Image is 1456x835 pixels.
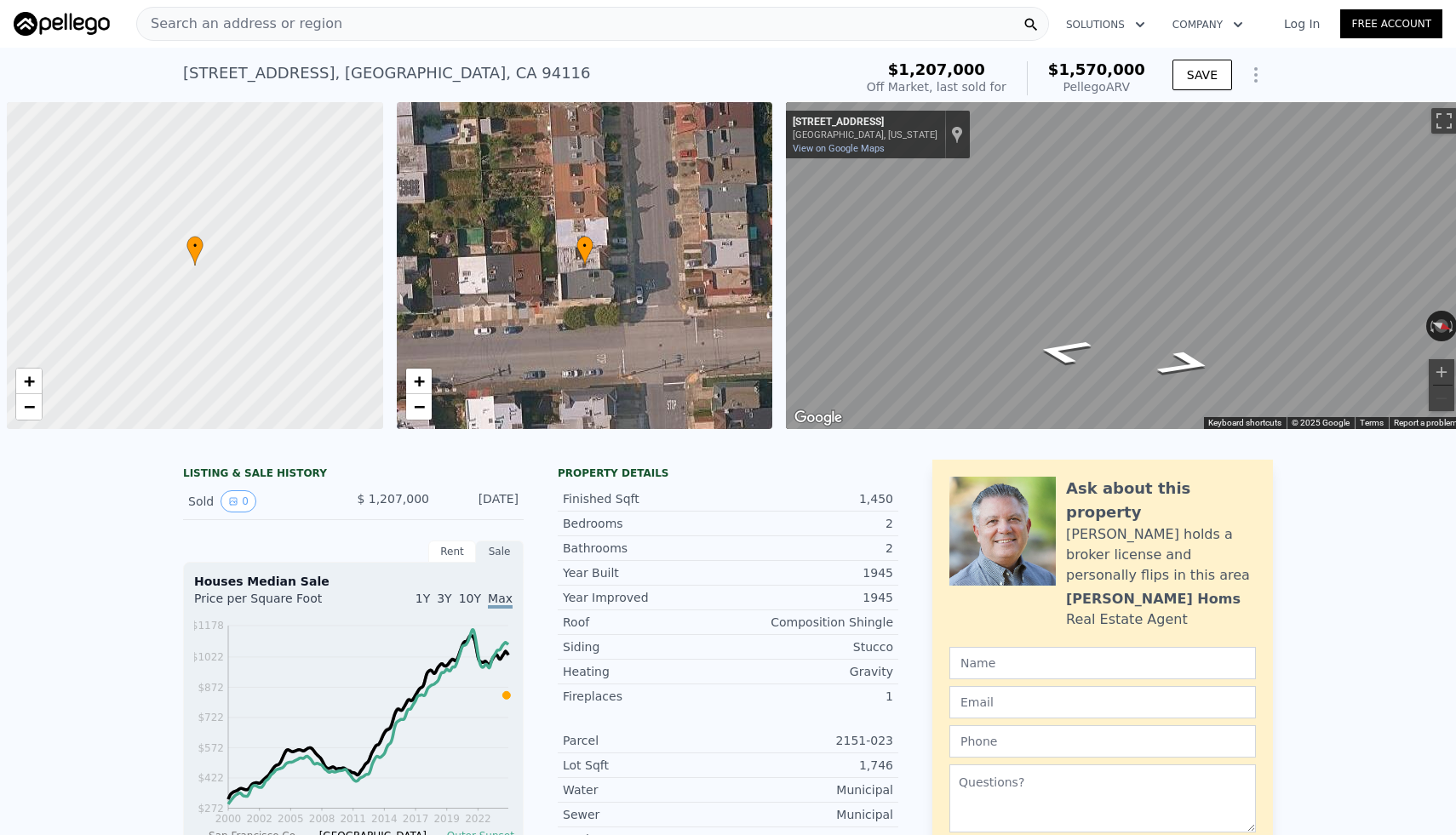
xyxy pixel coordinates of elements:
button: SAVE [1172,60,1232,90]
span: Max [488,592,513,609]
button: Zoom in [1429,359,1454,385]
div: Ask about this property [1066,477,1256,524]
a: Zoom out [406,394,432,420]
div: Off Market, last sold for [867,78,1006,95]
img: Google [790,407,846,429]
tspan: 2005 [278,813,304,825]
div: Sewer [563,806,728,823]
tspan: 2002 [246,813,272,825]
span: $ 1,207,000 [357,492,429,506]
span: 10Y [459,592,481,605]
div: • [576,236,593,266]
tspan: $1022 [192,651,224,663]
button: View historical data [221,490,256,512]
div: 1,450 [728,490,893,507]
div: Roof [563,614,728,631]
tspan: 2008 [309,813,335,825]
span: • [186,238,203,254]
tspan: 2017 [403,813,429,825]
div: Price per Square Foot [194,590,353,617]
span: Search an address or region [137,14,342,34]
span: + [24,370,35,392]
div: Composition Shingle [728,614,893,631]
div: [DATE] [443,490,519,512]
a: Show location on map [951,125,963,144]
span: − [413,396,424,417]
span: © 2025 Google [1292,418,1350,427]
div: 1 [728,688,893,705]
div: 2 [728,540,893,557]
div: Sold [188,490,340,512]
div: 2151-023 [728,732,893,749]
div: Pellego ARV [1048,78,1145,95]
div: Sale [476,540,524,563]
div: Rent [428,540,476,563]
a: Log In [1264,15,1340,32]
tspan: 2000 [215,813,242,825]
div: Water [563,781,728,798]
div: Stucco [728,638,893,655]
path: Go South, 31st Ave [1012,332,1115,370]
input: Email [949,686,1256,718]
div: 1,746 [728,757,893,774]
div: Houses Median Sale [194,573,513,590]
img: Pellego [14,12,110,36]
input: Name [949,647,1256,679]
span: $1,207,000 [888,60,985,78]
div: [STREET_ADDRESS] , [GEOGRAPHIC_DATA] , CA 94116 [183,61,591,85]
span: • [576,238,593,254]
tspan: $422 [198,772,224,784]
tspan: $1178 [192,620,224,632]
div: Municipal [728,806,893,823]
div: Real Estate Agent [1066,609,1188,630]
tspan: 2022 [465,813,491,825]
tspan: $722 [198,712,224,723]
div: Bedrooms [563,515,728,532]
tspan: 2011 [340,813,366,825]
span: 1Y [416,592,430,605]
button: Keyboard shortcuts [1208,417,1281,429]
div: Fireplaces [563,688,728,705]
tspan: $872 [198,682,224,694]
div: Parcel [563,732,728,749]
div: 1945 [728,589,893,606]
div: • [186,236,203,266]
div: LISTING & SALE HISTORY [183,466,524,483]
span: 3Y [437,592,451,605]
div: Siding [563,638,728,655]
tspan: 2014 [371,813,398,825]
path: Go North, 31st Ave [1133,345,1238,383]
a: Zoom out [16,394,42,420]
div: Property details [558,466,898,480]
span: − [24,396,35,417]
button: Company [1159,9,1257,40]
button: Show Options [1239,58,1273,92]
div: Municipal [728,781,893,798]
tspan: $572 [198,742,224,754]
input: Phone [949,725,1256,758]
a: Free Account [1340,9,1442,38]
div: Bathrooms [563,540,728,557]
a: Open this area in Google Maps (opens a new window) [790,407,846,429]
div: Gravity [728,663,893,680]
button: Zoom out [1429,386,1454,411]
div: Lot Sqft [563,757,728,774]
div: 2 [728,515,893,532]
div: Heating [563,663,728,680]
div: Year Improved [563,589,728,606]
tspan: $272 [198,803,224,815]
div: 1945 [728,564,893,581]
div: [PERSON_NAME] holds a broker license and personally flips in this area [1066,524,1256,586]
a: Zoom in [16,369,42,394]
a: View on Google Maps [793,143,885,154]
div: [PERSON_NAME] Homs [1066,589,1241,609]
span: $1,570,000 [1048,60,1145,78]
span: + [413,370,424,392]
div: [GEOGRAPHIC_DATA], [US_STATE] [793,129,937,140]
tspan: 2019 [433,813,460,825]
div: Finished Sqft [563,490,728,507]
div: [STREET_ADDRESS] [793,116,937,129]
a: Terms [1360,418,1384,427]
div: Year Built [563,564,728,581]
a: Zoom in [406,369,432,394]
